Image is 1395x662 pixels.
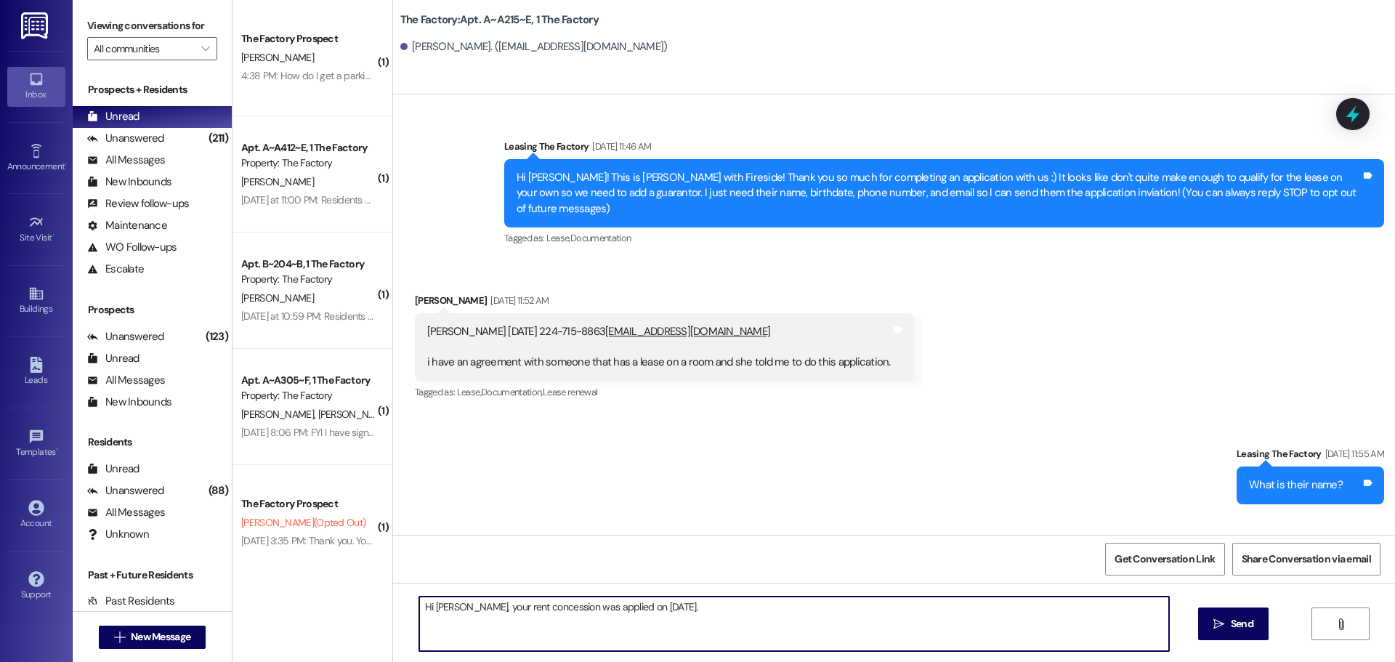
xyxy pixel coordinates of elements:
[87,196,189,211] div: Review follow-ups
[241,534,958,547] div: [DATE] 3:35 PM: Thank you. You will no longer receive texts from this thread. Please reply with '...
[87,218,167,233] div: Maintenance
[241,408,318,421] span: [PERSON_NAME]
[56,445,58,455] span: •
[241,51,314,64] span: [PERSON_NAME]
[202,326,232,348] div: (123)
[546,232,570,244] span: Lease ,
[87,351,139,366] div: Unread
[504,227,1384,249] div: Tagged as:
[99,626,206,649] button: New Message
[1335,618,1346,630] i: 
[241,516,365,529] span: [PERSON_NAME] (Opted Out)
[241,310,873,323] div: [DATE] at 10:59 PM: Residents and Guarantors: All charges are now due. Any balance unpaid for by ...
[517,170,1361,217] div: Hi [PERSON_NAME]! This is [PERSON_NAME] with Fireside! Thank you so much for completing an applic...
[605,324,770,339] a: [EMAIL_ADDRESS][DOMAIN_NAME]
[570,232,631,244] span: Documentation
[65,159,67,169] span: •
[114,631,125,643] i: 
[241,496,376,512] div: The Factory Prospect
[241,291,314,304] span: [PERSON_NAME]
[131,629,190,645] span: New Message
[1105,543,1224,576] button: Get Conversation Link
[205,127,232,150] div: (211)
[241,373,376,388] div: Apt. A~A305~F, 1 The Factory
[7,496,65,535] a: Account
[7,567,65,606] a: Support
[87,109,139,124] div: Unread
[241,140,376,156] div: Apt. A~A412~E, 1 The Factory
[94,37,194,60] input: All communities
[318,408,390,421] span: [PERSON_NAME]
[87,153,165,168] div: All Messages
[7,210,65,249] a: Site Visit •
[21,12,51,39] img: ResiDesk Logo
[241,388,376,403] div: Property: The Factory
[7,352,65,392] a: Leads
[481,386,543,398] span: Documentation ,
[241,69,403,82] div: 4:38 PM: How do I get a parking pass?
[1198,607,1269,640] button: Send
[87,174,171,190] div: New Inbounds
[87,483,164,498] div: Unanswered
[1322,446,1384,461] div: [DATE] 11:55 AM
[87,15,217,37] label: Viewing conversations for
[87,373,165,388] div: All Messages
[201,43,209,55] i: 
[87,594,175,609] div: Past Residents
[1232,543,1380,576] button: Share Conversation via email
[419,597,1169,651] textarea: Hi [PERSON_NAME], your rent concession was applied on [DATE].
[7,281,65,320] a: Buildings
[1115,552,1215,567] span: Get Conversation Link
[87,240,177,255] div: WO Follow-ups
[73,568,232,583] div: Past + Future Residents
[73,82,232,97] div: Prospects + Residents
[487,293,549,308] div: [DATE] 11:52 AM
[1249,477,1343,493] div: What is their name?
[457,386,481,398] span: Lease ,
[87,329,164,344] div: Unanswered
[241,257,376,272] div: Apt. B~204~B, 1 The Factory
[241,426,494,439] div: [DATE] 8:06 PM: FYI I have signed this now. [PERSON_NAME]
[504,139,1384,159] div: Leasing The Factory
[73,435,232,450] div: Residents
[52,230,54,241] span: •
[87,131,164,146] div: Unanswered
[7,67,65,106] a: Inbox
[1231,616,1253,631] span: Send
[241,175,314,188] span: [PERSON_NAME]
[543,386,598,398] span: Lease renewal
[241,156,376,171] div: Property: The Factory
[87,505,165,520] div: All Messages
[7,424,65,464] a: Templates •
[241,193,870,206] div: [DATE] at 11:00 PM: Residents and Guarantors: All charges are now due. Any balance unpaid for by ...
[87,461,139,477] div: Unread
[427,324,891,371] div: [PERSON_NAME] [DATE] 224-715-8863 i have an agreement with someone that has a lease on a room and...
[241,31,376,47] div: The Factory Prospect
[241,272,376,287] div: Property: The Factory
[415,293,914,313] div: [PERSON_NAME]
[73,302,232,318] div: Prospects
[415,382,914,403] div: Tagged as:
[589,139,651,154] div: [DATE] 11:46 AM
[87,395,171,410] div: New Inbounds
[87,262,144,277] div: Escalate
[1242,552,1371,567] span: Share Conversation via email
[1213,618,1224,630] i: 
[400,12,599,28] b: The Factory: Apt. A~A215~E, 1 The Factory
[87,527,149,542] div: Unknown
[1237,446,1384,467] div: Leasing The Factory
[205,480,232,502] div: (88)
[400,39,668,55] div: [PERSON_NAME]. ([EMAIL_ADDRESS][DOMAIN_NAME])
